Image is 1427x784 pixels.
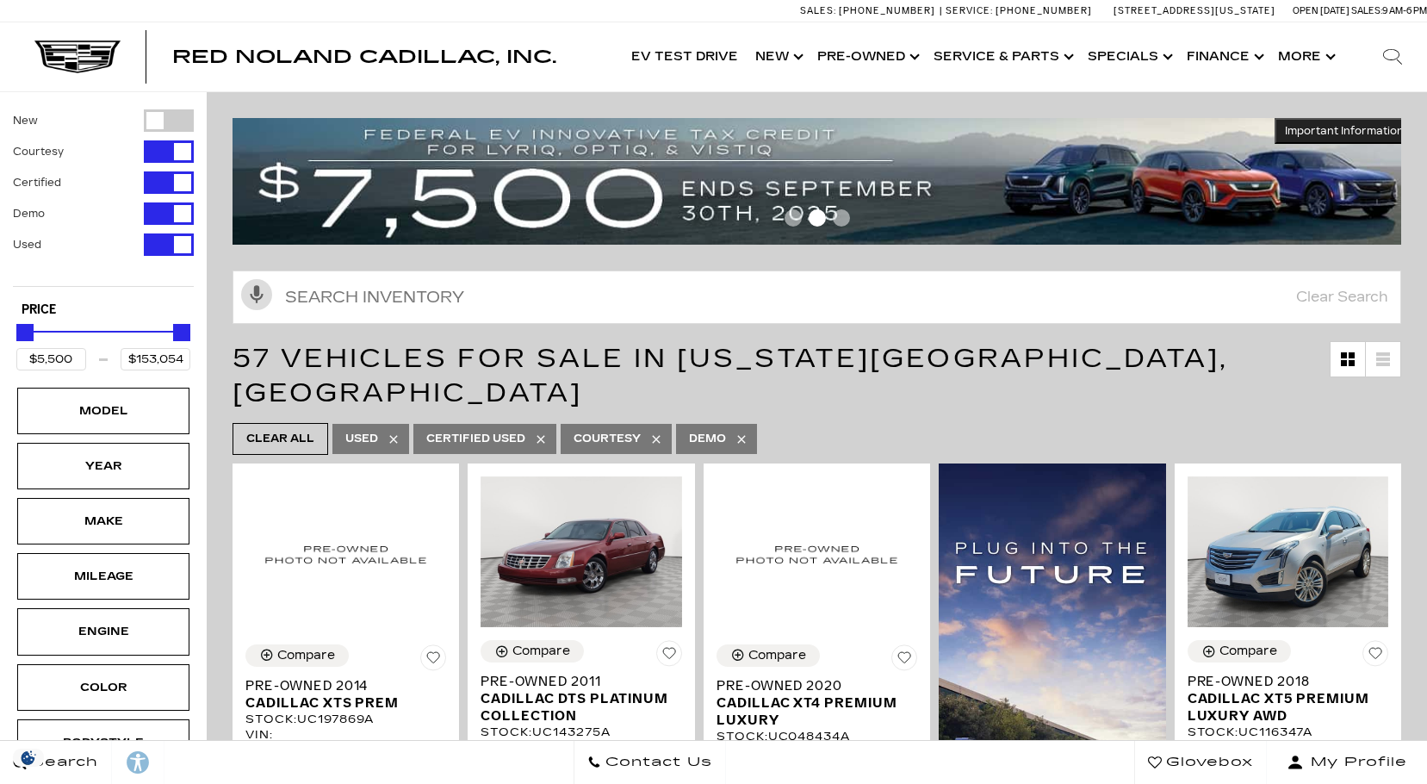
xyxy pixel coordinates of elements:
span: Open [DATE] [1293,5,1349,16]
span: Contact Us [601,750,712,775]
a: Service & Parts [925,22,1079,91]
div: Stock : UC197869A [245,712,446,727]
span: 57 Vehicles for Sale in [US_STATE][GEOGRAPHIC_DATA], [GEOGRAPHIC_DATA] [233,343,1228,408]
span: Go to slide 3 [833,209,850,227]
span: Sales: [1351,5,1382,16]
button: Compare Vehicle [481,640,584,663]
div: Stock : UC048434A [717,729,917,744]
span: Go to slide 2 [809,209,826,227]
h5: Price [22,302,185,318]
span: Pre-Owned 2011 [481,673,668,690]
span: Search [27,750,98,775]
span: Clear All [246,428,314,450]
div: Mileage [60,567,146,586]
a: Specials [1079,22,1178,91]
span: Pre-Owned 2018 [1188,673,1375,690]
img: 2018 Cadillac XT5 Premium Luxury AWD [1188,476,1388,627]
span: Used [345,428,378,450]
div: BodystyleBodystyle [17,719,189,766]
span: Cadillac XT5 Premium Luxury AWD [1188,690,1375,725]
a: Service: [PHONE_NUMBER] [940,6,1096,16]
button: Save Vehicle [1362,640,1388,673]
span: Glovebox [1162,750,1253,775]
div: Compare [1219,644,1277,659]
label: Courtesy [13,143,64,160]
span: 9 AM-6 PM [1382,5,1427,16]
span: Service: [946,5,993,16]
a: EV Test Drive [623,22,747,91]
label: Used [13,236,41,253]
div: Compare [277,648,335,663]
span: [PHONE_NUMBER] [996,5,1092,16]
span: Certified Used [426,428,525,450]
span: Cadillac XT4 Premium Luxury [717,694,904,729]
button: Compare Vehicle [717,644,820,667]
span: Pre-Owned 2020 [717,677,904,694]
span: Pre-Owned 2014 [245,677,433,694]
label: Demo [13,205,45,222]
img: Opt-Out Icon [9,749,48,767]
button: More [1269,22,1341,91]
div: Stock : UC116347A [1188,725,1388,740]
div: Compare [748,648,806,663]
span: [PHONE_NUMBER] [839,5,935,16]
span: Cadillac XTS PREM [245,694,433,712]
button: Open user profile menu [1267,741,1427,784]
div: YearYear [17,443,189,489]
img: vrp-tax-ending-august-version [233,118,1414,245]
div: Bodystyle [60,733,146,752]
div: MakeMake [17,498,189,544]
section: Click to Open Cookie Consent Modal [9,749,48,767]
a: [STREET_ADDRESS][US_STATE] [1114,5,1275,16]
label: New [13,112,38,129]
a: Glovebox [1134,741,1267,784]
label: Certified [13,174,61,191]
div: MileageMileage [17,553,189,600]
a: Sales: [PHONE_NUMBER] [800,6,940,16]
button: Compare Vehicle [1188,640,1291,663]
input: Maximum [121,348,190,370]
div: Maximum Price [173,324,190,341]
img: Cadillac Dark Logo with Cadillac White Text [34,40,121,73]
input: Minimum [16,348,86,370]
button: Save Vehicle [656,640,682,673]
img: 2011 Cadillac DTS Platinum Collection [481,476,681,627]
a: Finance [1178,22,1269,91]
svg: Click to toggle on voice search [241,279,272,310]
input: Search Inventory [233,271,1401,324]
a: Pre-Owned 2018Cadillac XT5 Premium Luxury AWD [1188,673,1388,725]
div: VIN: [US_VEHICLE_IDENTIFICATION_NUMBER] [245,727,446,758]
a: Contact Us [574,741,726,784]
button: Compare Vehicle [245,644,349,667]
div: EngineEngine [17,608,189,655]
div: Price [16,318,190,370]
div: ModelModel [17,388,189,434]
span: Important Information [1285,124,1404,138]
span: Go to slide 1 [785,209,802,227]
button: Save Vehicle [891,644,917,677]
div: Model [60,401,146,420]
a: Pre-Owned [809,22,925,91]
a: Pre-Owned 2020Cadillac XT4 Premium Luxury [717,677,917,729]
div: Compare [512,644,570,659]
div: Make [60,512,146,531]
span: Red Noland Cadillac, Inc. [172,47,556,67]
a: Pre-Owned 2011Cadillac DTS Platinum Collection [481,673,681,725]
span: Demo [689,428,726,450]
div: Minimum Price [16,324,34,341]
div: Year [60,457,146,476]
div: Color [60,678,146,697]
span: Courtesy [574,428,641,450]
a: Red Noland Cadillac, Inc. [172,48,556,65]
a: Pre-Owned 2014Cadillac XTS PREM [245,677,446,712]
img: 2014 Cadillac XTS PREM [245,476,446,632]
span: Sales: [800,5,836,16]
a: New [747,22,809,91]
div: Stock : UC143275A [481,725,681,740]
span: Cadillac DTS Platinum Collection [481,690,668,725]
div: ColorColor [17,664,189,711]
button: Save Vehicle [420,644,446,677]
img: 2020 Cadillac XT4 Premium Luxury [717,476,917,632]
span: My Profile [1304,750,1407,775]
